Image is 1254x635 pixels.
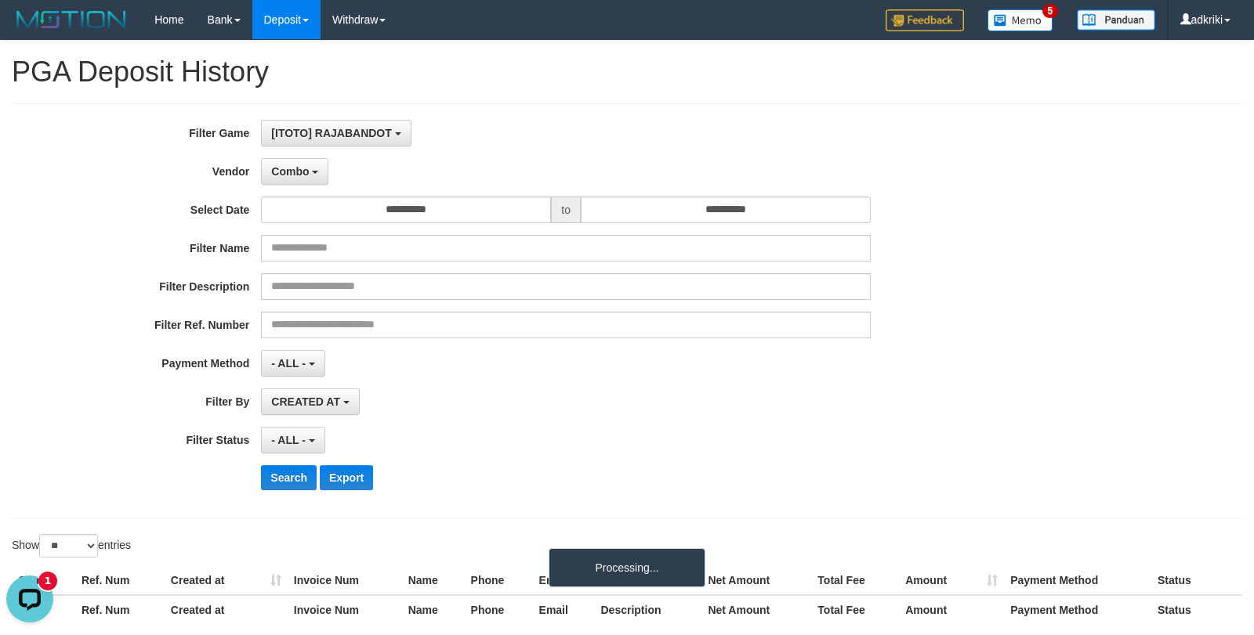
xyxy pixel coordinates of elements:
button: - ALL - [261,427,324,453]
th: Game [12,566,75,595]
h1: PGA Deposit History [12,56,1242,88]
th: Name [402,566,465,595]
th: Payment Method [1004,566,1151,595]
th: Created at [165,595,288,624]
th: Amount [899,566,1004,595]
span: [ITOTO] RAJABANDOT [271,127,391,139]
span: - ALL - [271,434,306,446]
th: Invoice Num [288,595,402,624]
th: Phone [465,595,533,624]
div: Processing... [549,548,705,587]
th: Status [1151,595,1242,624]
th: Status [1151,566,1242,595]
th: Created at [165,566,288,595]
div: New messages notification [38,2,57,21]
label: Show entries [12,534,131,557]
span: Combo [271,165,309,178]
button: Export [320,465,373,490]
span: - ALL - [271,357,306,370]
img: panduan.png [1077,9,1155,31]
th: Ref. Num [75,566,165,595]
th: Description [595,595,702,624]
button: Combo [261,158,328,185]
button: CREATED AT [261,388,360,415]
th: Ref. Num [75,595,165,624]
span: CREATED AT [271,395,340,408]
th: Phone [465,566,533,595]
img: MOTION_logo.png [12,8,131,31]
th: Net Amount [701,595,811,624]
button: [ITOTO] RAJABANDOT [261,120,411,146]
span: 5 [1042,4,1059,18]
button: - ALL - [261,350,324,377]
th: Net Amount [701,566,811,595]
th: Email [533,566,595,595]
th: Total Fee [811,595,899,624]
th: Payment Method [1004,595,1151,624]
th: Amount [899,595,1004,624]
select: Showentries [39,534,98,557]
button: Search [261,465,317,490]
img: Button%20Memo.svg [988,9,1053,31]
th: Total Fee [811,566,899,595]
span: to [551,197,581,223]
img: Feedback.jpg [886,9,964,31]
th: Name [402,595,465,624]
th: Email [533,595,595,624]
th: Invoice Num [288,566,402,595]
button: Open LiveChat chat widget [6,6,53,53]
